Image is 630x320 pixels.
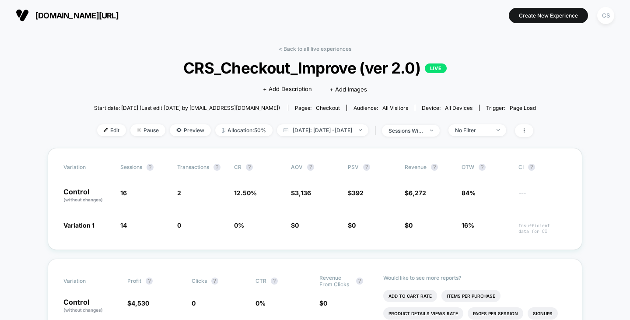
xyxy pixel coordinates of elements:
img: rebalance [222,128,225,133]
span: 0 [352,222,356,229]
div: No Filter [455,127,490,134]
span: Insufficient data for CI [518,223,567,234]
p: Control [63,299,119,313]
div: sessions with impression [388,127,423,134]
span: Edit [97,124,126,136]
span: $ [348,189,364,197]
img: edit [104,128,108,132]
span: Variation [63,274,112,288]
span: CTR [255,278,266,284]
button: ? [213,164,220,171]
button: ? [528,164,535,171]
span: Clicks [192,278,207,284]
span: $ [291,189,311,197]
span: $ [348,222,356,229]
button: ? [246,164,253,171]
span: $ [405,189,426,197]
span: CI [518,164,567,171]
span: $ [319,299,327,307]
img: end [359,129,362,131]
button: ? [147,164,154,171]
span: 0 [323,299,327,307]
img: Visually logo [16,9,29,22]
p: Would like to see more reports? [383,274,567,281]
span: all devices [445,105,472,111]
span: 3,136 [295,189,311,197]
span: 0 % [255,299,266,307]
span: 0 [192,299,196,307]
span: 0 [409,222,413,229]
span: 2 [177,189,181,197]
span: 16 [120,189,127,197]
span: Variation 1 [63,222,94,229]
span: PSV [348,164,359,170]
img: end [430,130,433,131]
span: (without changes) [63,197,103,202]
span: --- [518,190,567,203]
button: ? [431,164,438,171]
span: Revenue [405,164,427,170]
li: Product Details Views Rate [383,307,463,320]
span: 14 [120,222,127,229]
span: All Visitors [382,105,408,111]
span: 84% [462,189,476,197]
div: Pages: [295,105,340,111]
span: Profit [127,278,141,284]
span: CR [234,164,241,170]
div: CS [597,7,614,24]
span: Start date: [DATE] (Last edit [DATE] by [EMAIL_ADDRESS][DOMAIN_NAME]) [94,105,280,111]
span: Sessions [120,164,142,170]
span: Variation [63,164,112,171]
span: 12.50 % [234,189,257,197]
span: + Add Description [263,85,312,94]
button: Create New Experience [509,8,588,23]
span: | [373,124,382,137]
span: OTW [462,164,510,171]
span: 0 % [234,222,244,229]
button: ? [356,278,363,285]
button: CS [595,7,617,25]
div: Trigger: [486,105,536,111]
span: 6,272 [409,189,426,197]
span: Preview [170,124,211,136]
span: $ [291,222,299,229]
a: < Back to all live experiences [279,46,351,52]
span: 16% [462,222,474,229]
button: ? [271,278,278,285]
img: end [497,129,500,131]
span: Revenue From Clicks [319,274,352,288]
p: LIVE [425,63,447,73]
span: + Add Images [329,86,367,93]
li: Add To Cart Rate [383,290,437,302]
li: Signups [528,307,558,320]
div: Audience: [353,105,408,111]
span: checkout [316,105,340,111]
span: (without changes) [63,307,103,313]
li: Items Per Purchase [441,290,500,302]
button: ? [146,278,153,285]
span: Pause [130,124,165,136]
span: 392 [352,189,364,197]
img: end [137,128,141,132]
span: AOV [291,164,303,170]
span: 4,530 [131,299,149,307]
button: ? [479,164,486,171]
span: [DATE]: [DATE] - [DATE] [277,124,368,136]
button: [DOMAIN_NAME][URL] [13,8,121,22]
span: Page Load [510,105,536,111]
img: calendar [283,128,288,132]
span: Allocation: 50% [215,124,273,136]
span: Device: [415,105,479,111]
span: CRS_Checkout_Improve (ver 2.0) [116,59,514,77]
span: $ [405,222,413,229]
p: Control [63,188,112,203]
button: ? [363,164,370,171]
span: $ [127,299,149,307]
span: 0 [177,222,181,229]
span: [DOMAIN_NAME][URL] [35,11,119,20]
li: Pages Per Session [468,307,523,320]
span: Transactions [177,164,209,170]
span: 0 [295,222,299,229]
button: ? [211,278,218,285]
button: ? [307,164,314,171]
